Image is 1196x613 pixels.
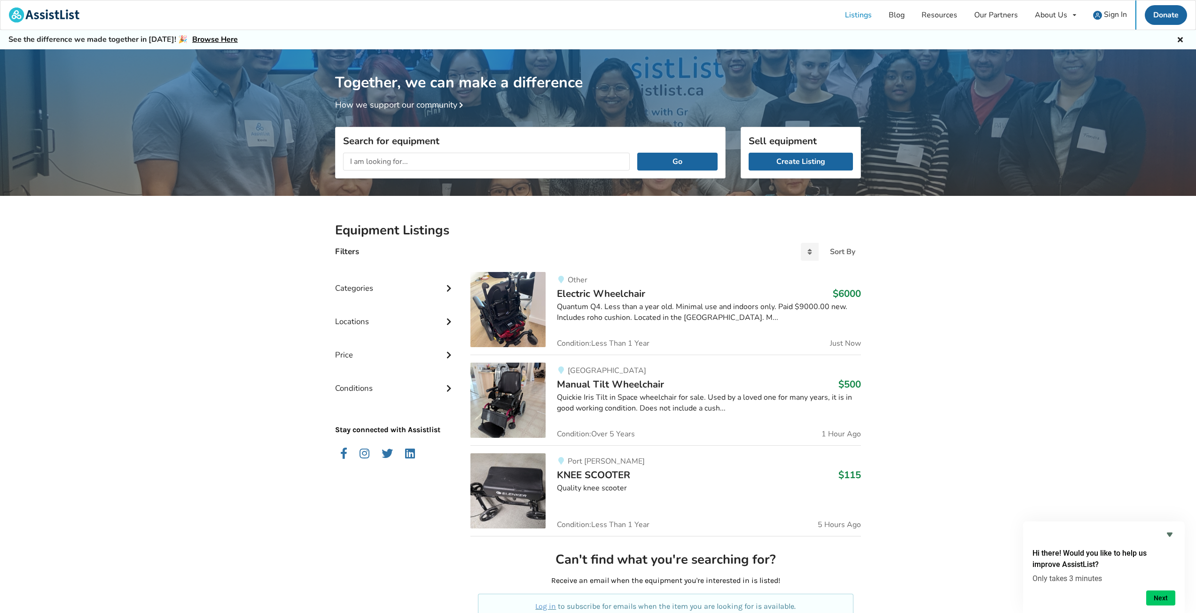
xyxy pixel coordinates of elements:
[1104,9,1127,20] span: Sign In
[557,392,861,414] div: Quickie Iris Tilt in Space wheelchair for sale. Used by a loved one for many years, it is in good...
[557,340,649,347] span: Condition: Less Than 1 Year
[335,264,455,298] div: Categories
[557,430,635,438] span: Condition: Over 5 Years
[568,365,646,376] span: [GEOGRAPHIC_DATA]
[836,0,880,30] a: Listings
[833,287,861,300] h3: $6000
[335,398,455,435] p: Stay connected with Assistlist
[830,340,861,347] span: Just Now
[637,153,718,171] button: Go
[335,298,455,331] div: Locations
[557,287,645,300] span: Electric Wheelchair
[557,468,630,481] span: KNEE SCOOTER
[9,8,79,23] img: assistlist-logo
[818,521,861,528] span: 5 Hours Ago
[335,99,467,110] a: How we support our community
[568,456,645,466] span: Port [PERSON_NAME]
[1085,0,1135,30] a: user icon Sign In
[8,35,238,45] h5: See the difference we made together in [DATE]! 🎉
[470,272,861,355] a: mobility-electric wheelchair OtherElectric Wheelchair$6000Quantum Q4. Less than a year old. Minim...
[557,483,861,494] div: Quality knee scooter
[1093,11,1102,20] img: user icon
[470,363,546,438] img: mobility-manual tilt wheelchair
[478,551,853,568] h2: Can't find what you're searching for?
[335,331,455,365] div: Price
[838,469,861,481] h3: $115
[557,302,861,323] div: Quantum Q4. Less than a year old. Minimal use and indoors only. Paid $9000.00 new. Includes roho ...
[535,602,556,611] a: Log in
[557,378,664,391] span: Manual Tilt Wheelchair
[830,248,855,256] div: Sort By
[749,135,853,147] h3: Sell equipment
[568,275,587,285] span: Other
[1164,529,1175,540] button: Hide survey
[489,601,842,612] p: to subscribe for emails when the item you are looking for is available.
[343,153,630,171] input: I am looking for...
[1032,548,1175,570] h2: Hi there! Would you like to help us improve AssistList?
[335,365,455,398] div: Conditions
[335,49,861,92] h1: Together, we can make a difference
[1032,574,1175,583] p: Only takes 3 minutes
[192,34,238,45] a: Browse Here
[478,575,853,586] p: Receive an email when the equipment you're interested in is listed!
[335,246,359,257] h4: Filters
[470,272,546,347] img: mobility-electric wheelchair
[1035,11,1067,19] div: About Us
[557,521,649,528] span: Condition: Less Than 1 Year
[821,430,861,438] span: 1 Hour Ago
[749,153,853,171] a: Create Listing
[470,355,861,445] a: mobility-manual tilt wheelchair[GEOGRAPHIC_DATA]Manual Tilt Wheelchair$500Quickie Iris Tilt in Sp...
[470,453,546,528] img: mobility-knee scooter
[335,222,861,239] h2: Equipment Listings
[913,0,966,30] a: Resources
[966,0,1026,30] a: Our Partners
[1145,5,1187,25] a: Donate
[343,135,718,147] h3: Search for equipment
[1032,529,1175,605] div: Hi there! Would you like to help us improve AssistList?
[1146,590,1175,605] button: Next question
[838,378,861,390] h3: $500
[470,445,861,536] a: mobility-knee scooterPort [PERSON_NAME]KNEE SCOOTER$115Quality knee scooterCondition:Less Than 1 ...
[880,0,913,30] a: Blog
